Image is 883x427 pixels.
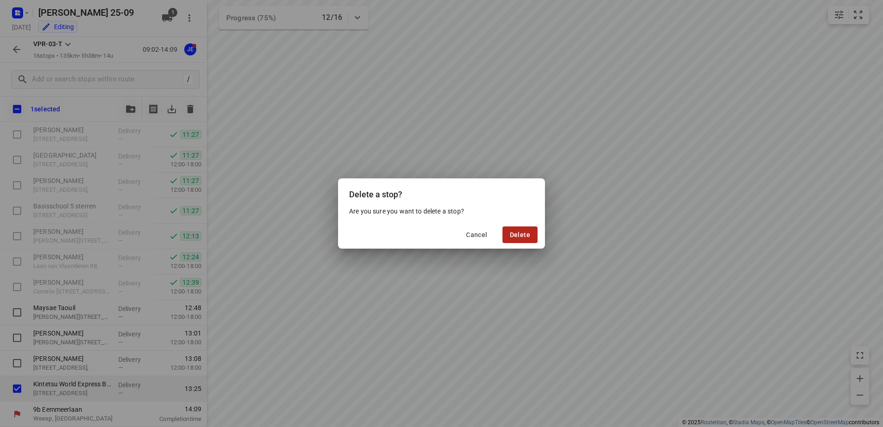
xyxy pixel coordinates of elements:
button: Delete [502,226,538,243]
p: Are you sure you want to delete a stop? [349,207,534,216]
span: Cancel [466,231,487,238]
div: Delete a stop? [338,178,545,207]
span: Delete [510,231,530,238]
button: Cancel [459,226,495,243]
